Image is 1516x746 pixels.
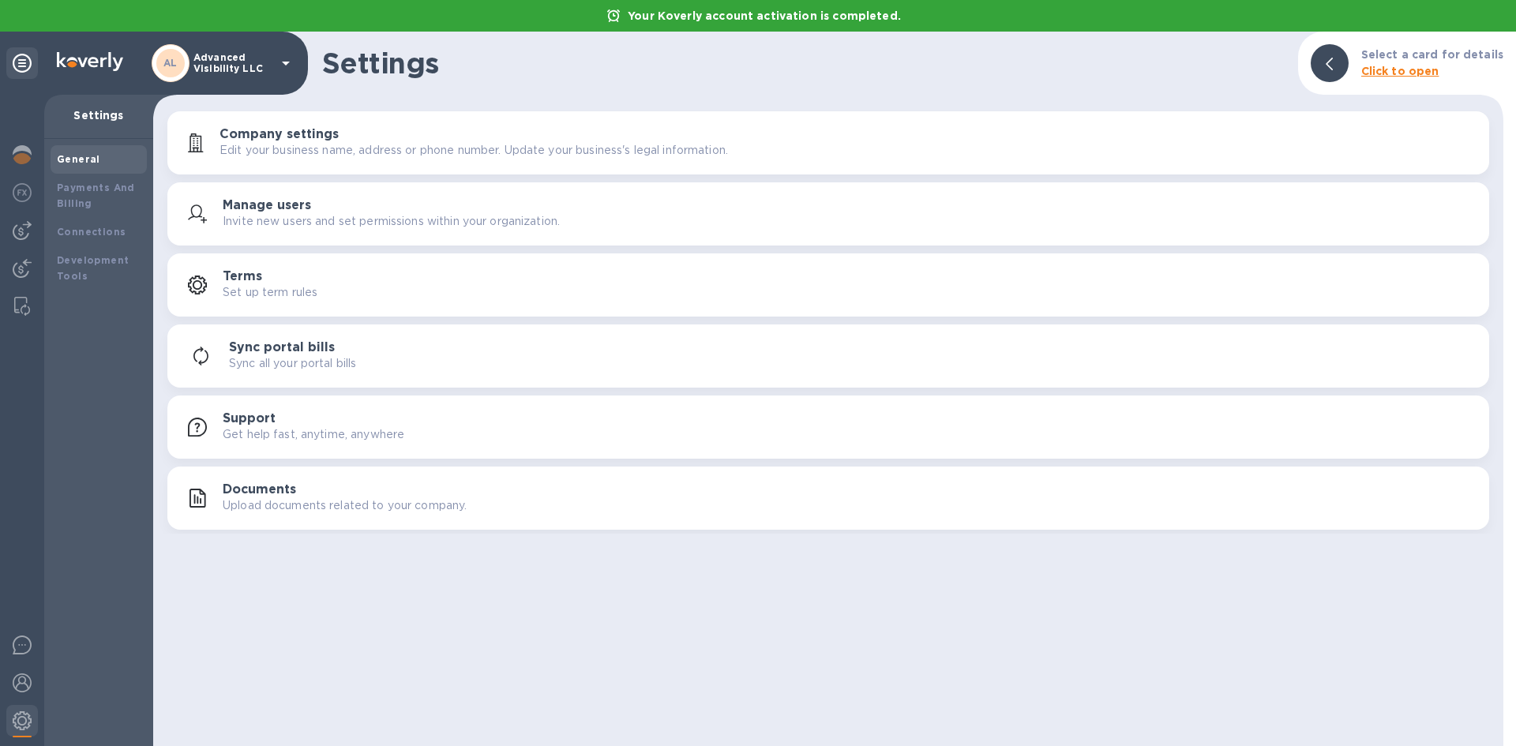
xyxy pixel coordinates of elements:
p: Get help fast, anytime, anywhere [223,426,404,443]
p: Your Koverly account activation is completed. [620,8,909,24]
button: DocumentsUpload documents related to your company. [167,467,1489,530]
img: Foreign exchange [13,183,32,202]
h3: Documents [223,482,296,497]
button: SupportGet help fast, anytime, anywhere [167,395,1489,459]
h3: Company settings [220,127,339,142]
button: Sync portal billsSync all your portal bills [167,324,1489,388]
b: General [57,153,100,165]
h3: Manage users [223,198,311,213]
button: TermsSet up term rules [167,253,1489,317]
button: Manage usersInvite new users and set permissions within your organization. [167,182,1489,246]
h1: Settings [322,47,1285,80]
p: Advanced Visibility LLC [193,52,272,74]
b: Click to open [1361,65,1439,77]
button: Company settingsEdit your business name, address or phone number. Update your business's legal in... [167,111,1489,174]
h3: Sync portal bills [229,340,335,355]
p: Settings [57,107,141,123]
p: Set up term rules [223,284,317,301]
b: AL [163,57,178,69]
p: Sync all your portal bills [229,355,356,372]
b: Select a card for details [1361,48,1503,61]
b: Connections [57,226,126,238]
h3: Support [223,411,276,426]
p: Edit your business name, address or phone number. Update your business's legal information. [220,142,728,159]
p: Invite new users and set permissions within your organization. [223,213,560,230]
div: Unpin categories [6,47,38,79]
h3: Terms [223,269,262,284]
img: Logo [57,52,123,71]
p: Upload documents related to your company. [223,497,467,514]
b: Payments And Billing [57,182,135,209]
b: Development Tools [57,254,129,282]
